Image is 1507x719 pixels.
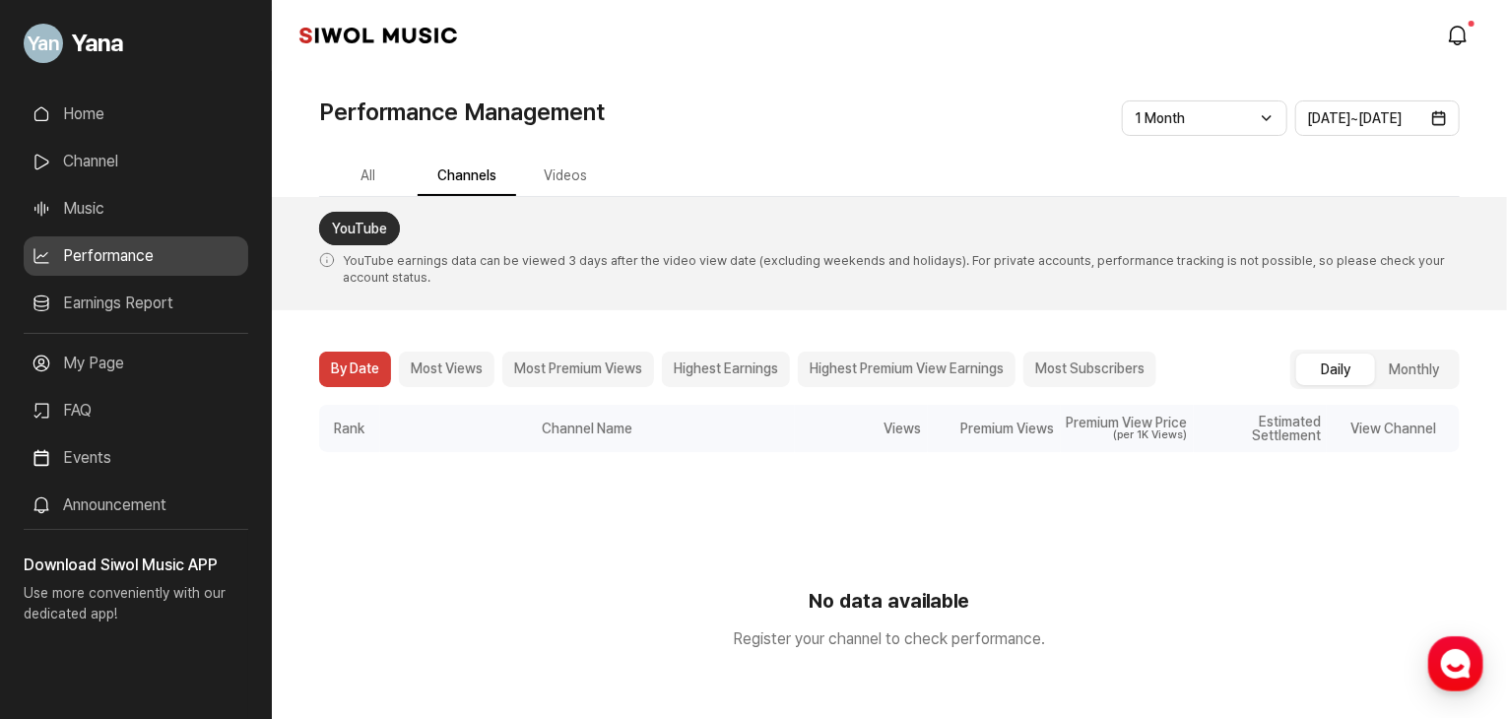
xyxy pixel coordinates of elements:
button: Highest Earnings [662,352,790,387]
span: Yana [71,26,123,61]
a: Channel [24,142,248,181]
div: Rank [319,405,380,452]
button: Channels [418,158,516,196]
a: My Page [24,344,248,383]
button: Most Subscribers [1023,352,1156,387]
button: Monthly [1375,354,1454,385]
h1: Performance Management [319,95,605,130]
a: FAQ [24,391,248,430]
span: [DATE] ~ [DATE] [1308,110,1403,126]
a: Home [6,556,130,605]
a: Performance [24,236,248,276]
button: All [319,158,418,196]
a: Home [24,95,248,134]
button: [DATE]~[DATE] [1295,100,1461,136]
span: Messages [164,586,222,602]
span: Settings [292,585,340,601]
span: 1 Month [1135,110,1185,126]
button: Most Premium Views [502,352,654,387]
button: Daily [1296,354,1375,385]
p: Use more conveniently with our dedicated app! [24,577,248,640]
button: Videos [516,158,615,196]
a: Events [24,438,248,478]
p: YouTube earnings data can be viewed 3 days after the video view date (excluding weekends and holi... [319,240,1460,291]
div: Premium View Price [1067,416,1188,429]
div: Premium Views [928,405,1061,452]
div: View Channel [1327,405,1460,452]
a: Music [24,189,248,229]
p: Register your channel to check performance. [319,627,1460,651]
a: Messages [130,556,254,605]
a: YouTube [319,212,400,245]
div: Estimated Settlement [1194,405,1327,452]
a: Go to My Profile [24,16,248,71]
a: Settings [254,556,378,605]
span: Home [50,585,85,601]
a: Earnings Report [24,284,248,323]
a: modal.notifications [1440,16,1479,55]
h3: Download Siwol Music APP [24,554,248,577]
strong: No data available [319,586,1460,616]
button: Most Views [399,352,494,387]
div: Views [795,405,928,452]
a: Announcement [24,486,248,525]
button: By Date [319,352,391,387]
div: Channel Name [380,405,795,452]
button: Highest Premium View Earnings [798,352,1016,387]
div: (per 1K Views) [1067,429,1188,440]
